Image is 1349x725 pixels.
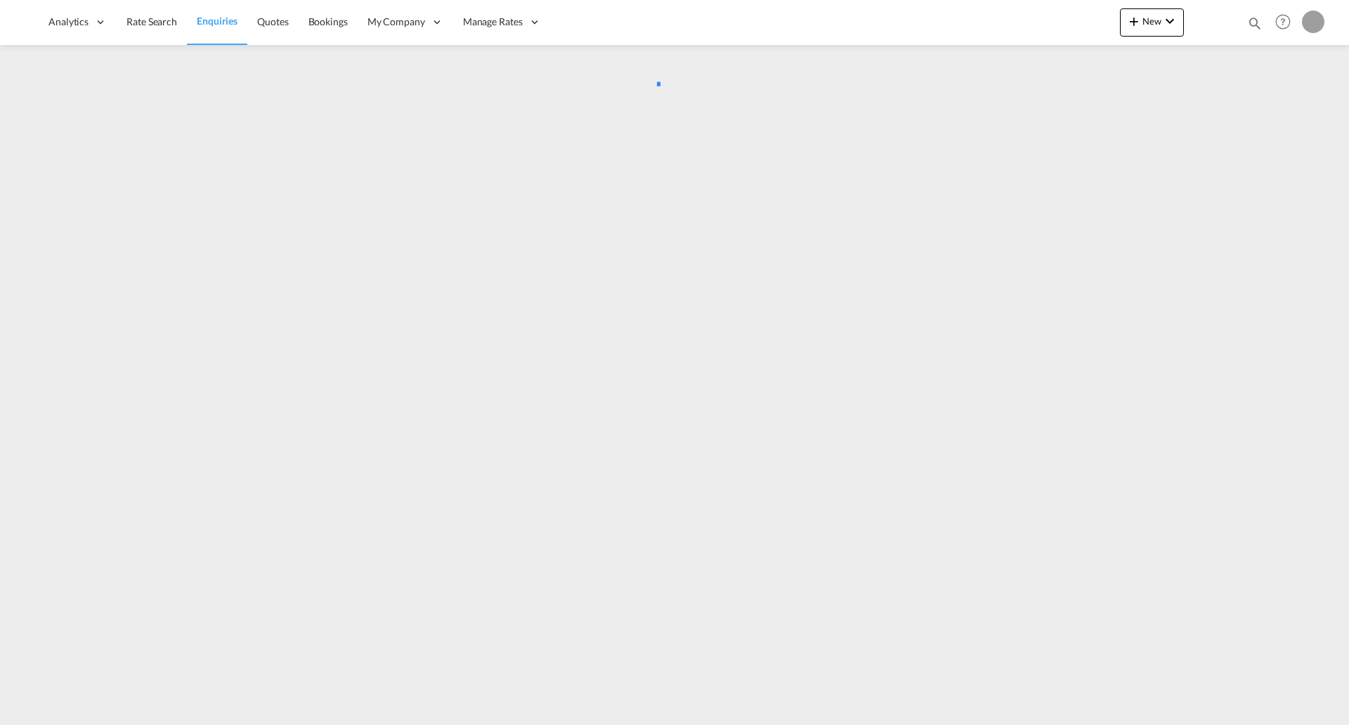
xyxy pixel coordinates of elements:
[1247,15,1263,31] md-icon: icon-magnify
[1126,13,1142,30] md-icon: icon-plus 400-fg
[367,15,425,29] span: My Company
[197,15,237,27] span: Enquiries
[1120,8,1184,37] button: icon-plus 400-fgNewicon-chevron-down
[1271,10,1295,34] span: Help
[308,15,348,27] span: Bookings
[257,15,288,27] span: Quotes
[1126,15,1178,27] span: New
[48,15,89,29] span: Analytics
[1271,10,1302,35] div: Help
[1161,13,1178,30] md-icon: icon-chevron-down
[463,15,523,29] span: Manage Rates
[1247,15,1263,37] div: icon-magnify
[126,15,177,27] span: Rate Search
